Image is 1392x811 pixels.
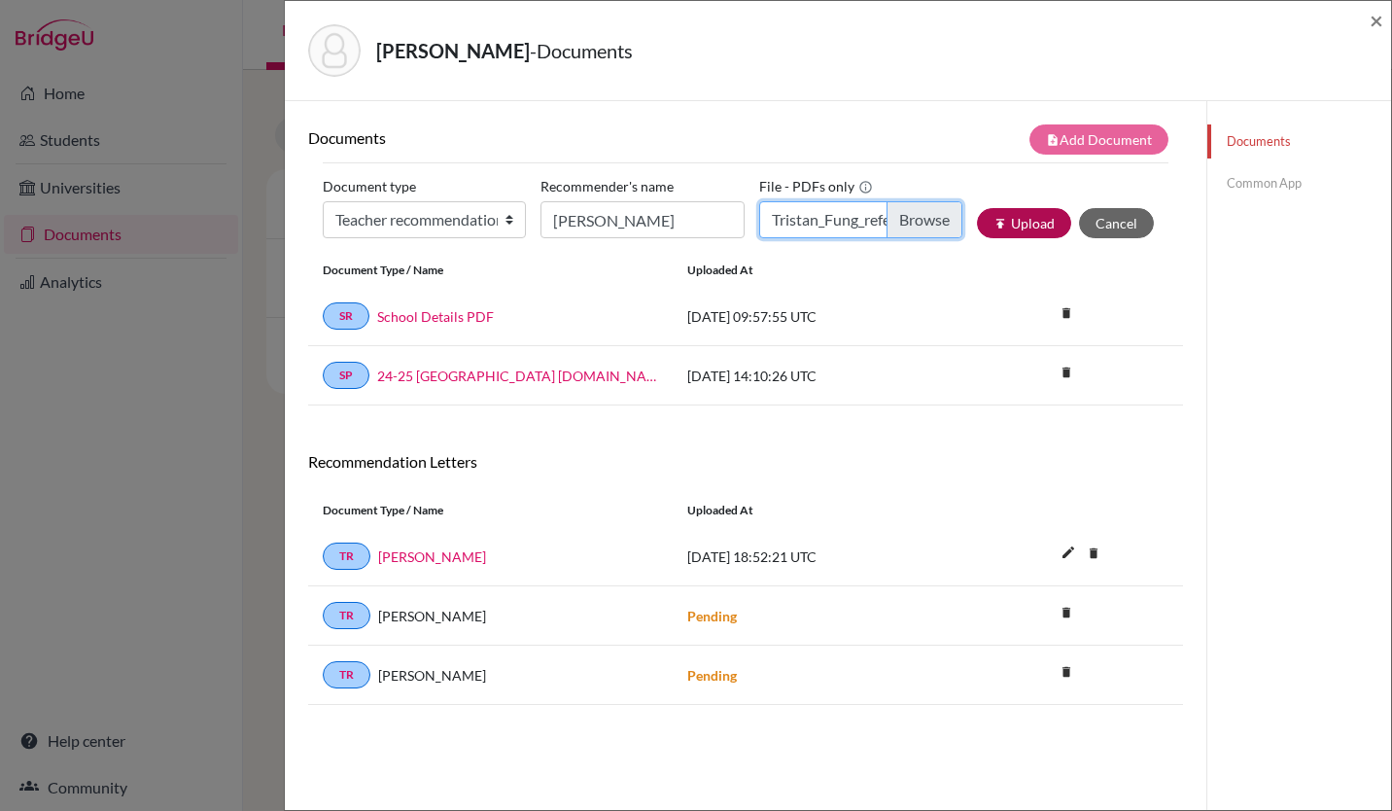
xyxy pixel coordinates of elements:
span: [PERSON_NAME] [378,665,486,686]
label: File - PDFs only [759,171,873,201]
strong: Pending [687,667,737,684]
a: TR [323,543,370,570]
span: × [1370,6,1383,34]
a: SR [323,302,369,330]
button: note_addAdd Document [1029,124,1168,155]
a: Common App [1207,166,1391,200]
a: SP [323,362,369,389]
a: delete [1052,361,1081,387]
a: TR [323,602,370,629]
i: delete [1052,598,1081,627]
a: TR [323,661,370,688]
a: delete [1052,301,1081,328]
div: Uploaded at [673,502,964,519]
a: delete [1079,542,1108,568]
a: [PERSON_NAME] [378,547,486,567]
div: Document Type / Name [308,502,673,519]
label: Recommender's name [540,171,674,201]
i: delete [1052,657,1081,687]
a: 24-25 [GEOGRAPHIC_DATA] [DOMAIN_NAME]_wide [377,366,658,386]
a: delete [1052,660,1081,687]
div: [DATE] 14:10:26 UTC [673,366,964,386]
button: edit [1052,540,1085,569]
div: Uploaded at [673,262,964,279]
strong: [PERSON_NAME] [376,39,530,62]
label: Document type [323,171,416,201]
button: Close [1370,9,1383,32]
button: publishUpload [977,208,1071,238]
strong: Pending [687,608,737,624]
span: - Documents [530,39,633,62]
i: note_add [1046,133,1060,147]
i: edit [1053,537,1084,568]
span: [DATE] 18:52:21 UTC [687,548,817,565]
i: delete [1079,539,1108,568]
i: publish [993,217,1007,230]
div: Document Type / Name [308,262,673,279]
i: delete [1052,299,1081,328]
span: [PERSON_NAME] [378,606,486,626]
h6: Documents [308,128,746,147]
h6: Recommendation Letters [308,452,1183,471]
a: School Details PDF [377,306,494,327]
i: delete [1052,358,1081,387]
button: Cancel [1079,208,1154,238]
a: delete [1052,601,1081,627]
a: Documents [1207,124,1391,159]
div: [DATE] 09:57:55 UTC [673,306,964,327]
